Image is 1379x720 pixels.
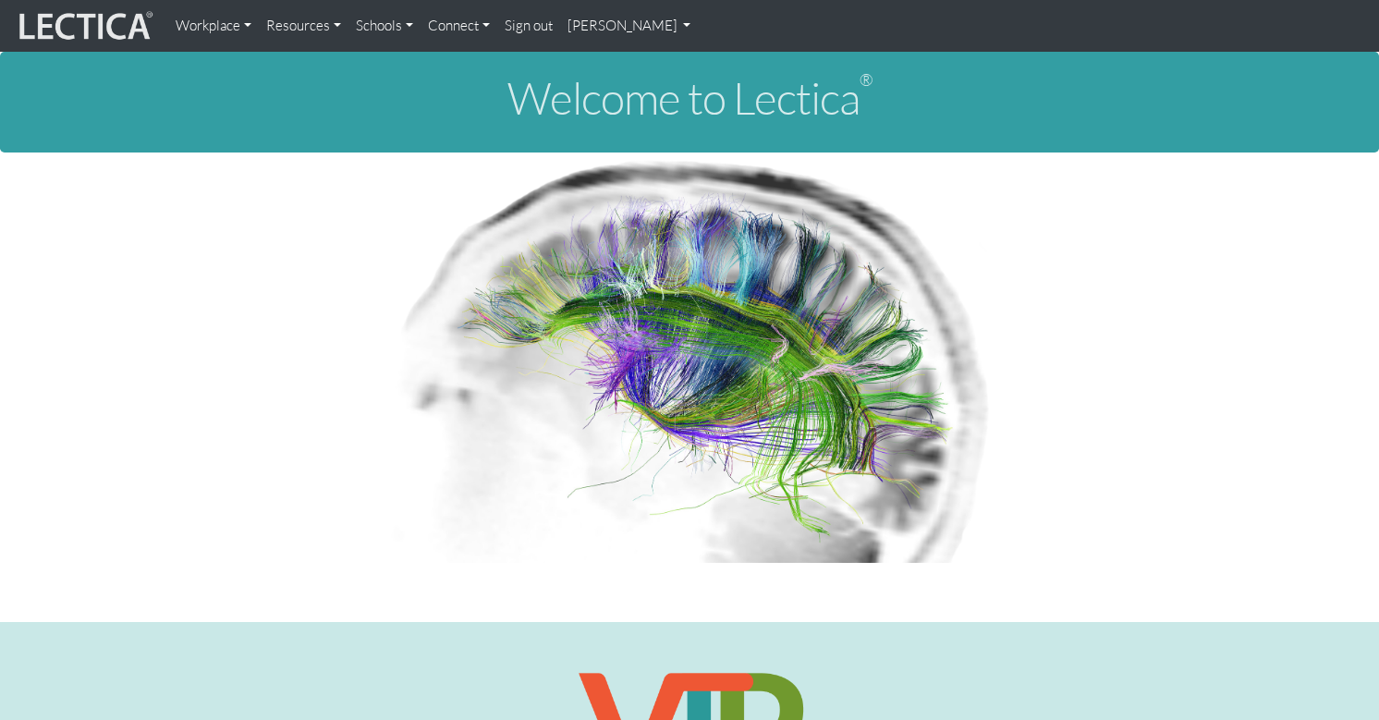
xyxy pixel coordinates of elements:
[382,153,997,563] img: Human Connectome Project Image
[348,7,421,44] a: Schools
[168,7,259,44] a: Workplace
[560,7,699,44] a: [PERSON_NAME]
[15,8,153,43] img: lecticalive
[15,74,1364,123] h1: Welcome to Lectica
[860,69,873,90] sup: ®
[497,7,560,44] a: Sign out
[421,7,497,44] a: Connect
[259,7,348,44] a: Resources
